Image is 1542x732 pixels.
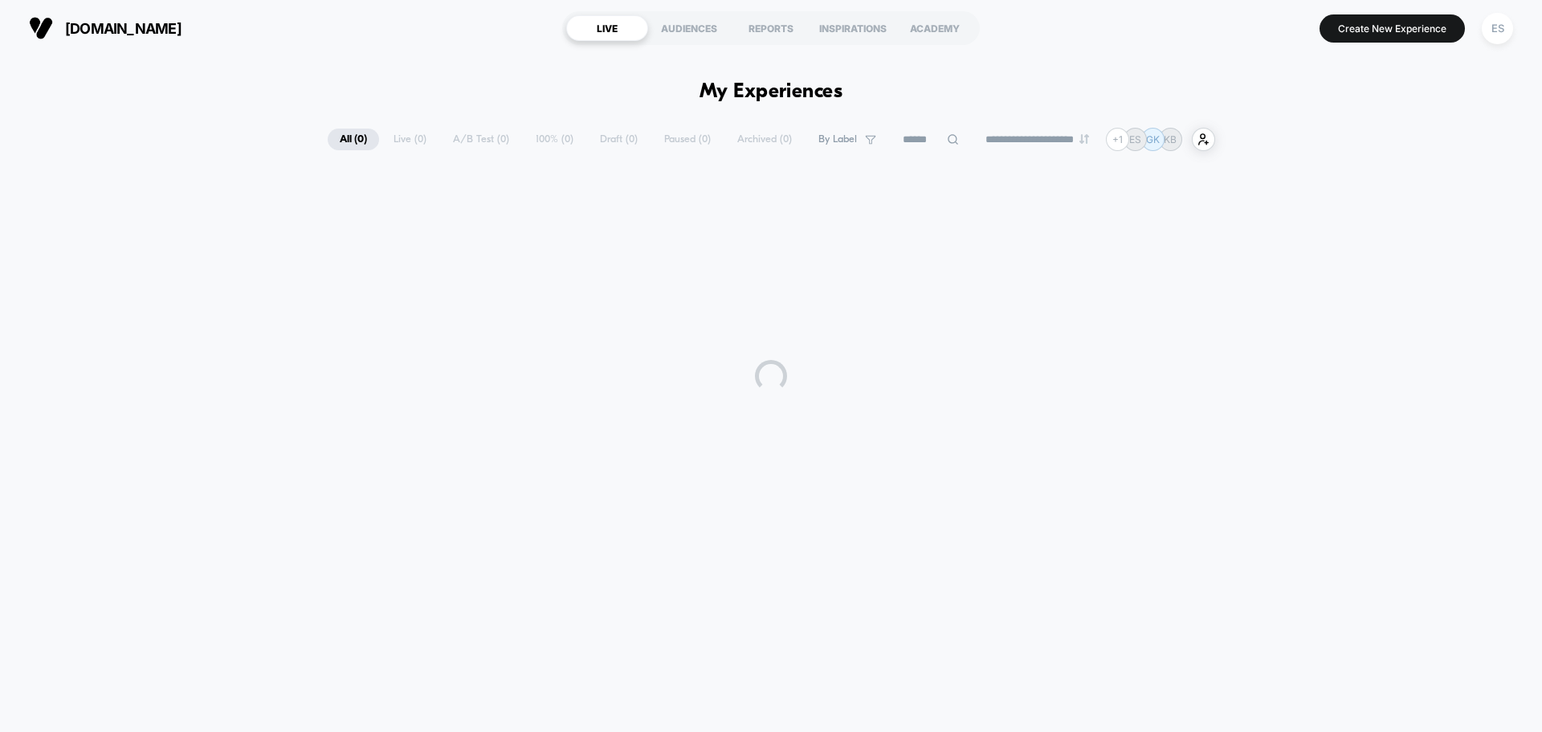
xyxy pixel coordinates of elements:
button: [DOMAIN_NAME] [24,15,186,41]
button: ES [1477,12,1518,45]
div: AUDIENCES [648,15,730,41]
div: ACADEMY [894,15,976,41]
p: ES [1129,133,1141,145]
div: LIVE [566,15,648,41]
button: Create New Experience [1320,14,1465,43]
span: All ( 0 ) [328,129,379,150]
div: + 1 [1106,128,1129,151]
img: Visually logo [29,16,53,40]
div: INSPIRATIONS [812,15,894,41]
div: REPORTS [730,15,812,41]
img: end [1079,134,1089,144]
span: [DOMAIN_NAME] [65,20,182,37]
h1: My Experiences [700,80,843,104]
p: GK [1146,133,1160,145]
p: KB [1164,133,1177,145]
div: ES [1482,13,1513,44]
span: By Label [818,133,857,145]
